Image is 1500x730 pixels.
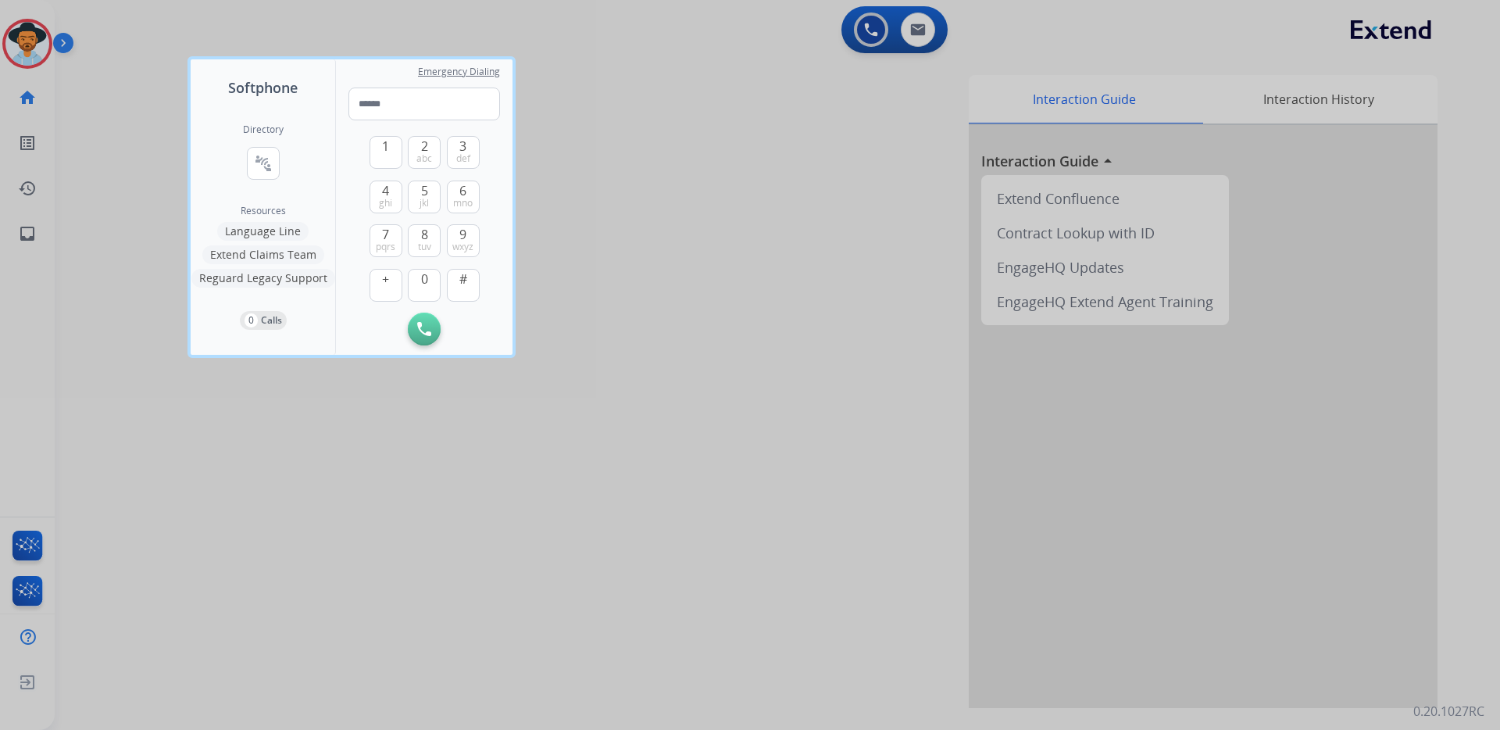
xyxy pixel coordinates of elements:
button: Language Line [217,222,309,241]
span: def [456,152,470,165]
button: 6mno [447,181,480,213]
span: 7 [382,225,389,244]
button: 7pqrs [370,224,402,257]
span: 2 [421,137,428,156]
span: jkl [420,197,429,209]
button: 5jkl [408,181,441,213]
button: 4ghi [370,181,402,213]
button: 8tuv [408,224,441,257]
button: 0 [408,269,441,302]
span: 6 [459,181,466,200]
span: mno [453,197,473,209]
span: 3 [459,137,466,156]
p: Calls [261,313,282,327]
span: 1 [382,137,389,156]
span: 4 [382,181,389,200]
span: Softphone [228,77,298,98]
span: + [382,270,389,288]
button: 9wxyz [447,224,480,257]
span: ghi [379,197,392,209]
span: 9 [459,225,466,244]
span: tuv [418,241,431,253]
button: 2abc [408,136,441,169]
span: abc [416,152,432,165]
span: 0 [421,270,428,288]
button: 1 [370,136,402,169]
button: + [370,269,402,302]
button: Reguard Legacy Support [191,269,335,288]
button: 0Calls [240,311,287,330]
img: call-button [417,322,431,336]
p: 0.20.1027RC [1413,702,1484,721]
button: # [447,269,480,302]
button: Extend Claims Team [202,245,324,264]
button: 3def [447,136,480,169]
span: Emergency Dialing [418,66,500,78]
h2: Directory [243,123,284,136]
span: pqrs [376,241,395,253]
span: 8 [421,225,428,244]
span: wxyz [452,241,473,253]
span: Resources [241,205,286,217]
span: 5 [421,181,428,200]
mat-icon: connect_without_contact [254,154,273,173]
p: 0 [245,313,258,327]
span: # [459,270,467,288]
